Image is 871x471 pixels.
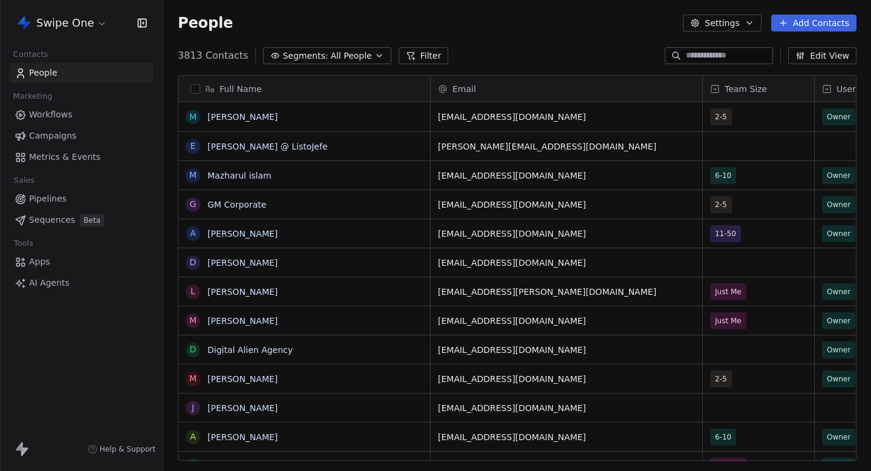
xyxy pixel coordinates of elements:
a: [PERSON_NAME] [207,112,278,122]
div: M [189,372,197,385]
span: 6-10 [715,431,731,443]
div: Team Size [703,76,814,102]
span: Team Size [725,83,767,95]
button: Swipe One [15,13,109,33]
span: Owner [827,344,850,356]
div: E [191,140,196,153]
span: Owner [827,199,850,211]
div: A [190,430,196,443]
span: 2-5 [715,199,727,211]
span: [EMAIL_ADDRESS][DOMAIN_NAME] [438,402,695,414]
div: D [190,256,197,269]
span: Just Me [715,315,742,327]
a: [PERSON_NAME] [207,316,278,326]
span: Email [452,83,476,95]
div: Email [431,76,702,102]
span: Beta [80,214,104,226]
span: Owner [827,228,850,240]
span: Help & Support [100,444,155,454]
span: [PERSON_NAME][EMAIL_ADDRESS][DOMAIN_NAME] [438,140,695,153]
span: Owner [827,373,850,385]
span: Owner [827,170,850,182]
span: Workflows [29,108,73,121]
span: Owner [827,111,850,123]
span: [EMAIL_ADDRESS][DOMAIN_NAME] [438,373,695,385]
div: J [192,401,194,414]
span: Marketing [8,87,57,105]
a: Digital Alien Agency [207,345,293,355]
img: Swipe%20One%20Logo%201-1.svg [17,16,31,30]
a: [PERSON_NAME] @ ListoJefe [207,142,328,151]
a: Metrics & Events [10,147,153,167]
span: [EMAIL_ADDRESS][DOMAIN_NAME] [438,111,695,123]
span: 3813 Contacts [178,48,248,63]
a: [PERSON_NAME] [207,403,278,413]
span: [EMAIL_ADDRESS][PERSON_NAME][DOMAIN_NAME] [438,286,695,298]
button: Add Contacts [771,15,856,31]
a: AI Agents [10,273,153,293]
span: 2-5 [715,373,727,385]
a: SequencesBeta [10,210,153,230]
a: [PERSON_NAME] [207,258,278,268]
div: Full Name [178,76,430,102]
div: m [189,111,197,124]
span: Swipe One [36,15,94,31]
a: Apps [10,252,153,272]
span: Tools [8,234,38,252]
span: Segments: [282,50,328,62]
span: All People [330,50,371,62]
span: 6-10 [715,170,731,182]
a: People [10,63,153,83]
button: Filter [399,47,449,64]
span: 11-50 [715,228,736,240]
span: People [29,67,57,79]
a: Help & Support [88,444,155,454]
span: Owner [827,286,850,298]
div: G [190,198,197,211]
a: GM Corporate [207,200,266,209]
a: Pipelines [10,189,153,209]
div: M [189,169,197,182]
span: Just Me [715,286,742,298]
a: Workflows [10,105,153,125]
a: [PERSON_NAME][DATE] [207,461,307,471]
div: A [190,227,196,240]
div: D [190,343,197,356]
button: Edit View [788,47,856,64]
span: Full Name [220,83,262,95]
span: Apps [29,255,50,268]
span: Campaigns [29,130,76,142]
span: [EMAIL_ADDRESS][DOMAIN_NAME] [438,170,695,182]
span: People [178,14,233,32]
span: Owner [827,431,850,443]
a: Campaigns [10,126,153,146]
div: grid [178,102,431,461]
span: 2-5 [715,111,727,123]
span: [EMAIL_ADDRESS][DOMAIN_NAME] [438,344,695,356]
span: Contacts [8,45,53,64]
span: [EMAIL_ADDRESS][DOMAIN_NAME] [438,315,695,327]
span: [EMAIL_ADDRESS][DOMAIN_NAME] [438,257,695,269]
span: Sales [8,171,40,189]
button: Settings [683,15,761,31]
span: [EMAIL_ADDRESS][DOMAIN_NAME] [438,431,695,443]
a: [PERSON_NAME] [207,374,278,384]
a: Mazharul islam [207,171,272,180]
span: AI Agents [29,277,70,289]
span: [EMAIL_ADDRESS][DOMAIN_NAME] [438,199,695,211]
div: L [191,285,195,298]
span: Sequences [29,214,75,226]
a: [PERSON_NAME] [207,432,278,442]
a: [PERSON_NAME] [207,287,278,297]
div: M [189,314,197,327]
span: Pipelines [29,193,67,205]
a: [PERSON_NAME] [207,229,278,239]
span: [EMAIL_ADDRESS][DOMAIN_NAME] [438,228,695,240]
span: Owner [827,315,850,327]
span: Metrics & Events [29,151,100,163]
